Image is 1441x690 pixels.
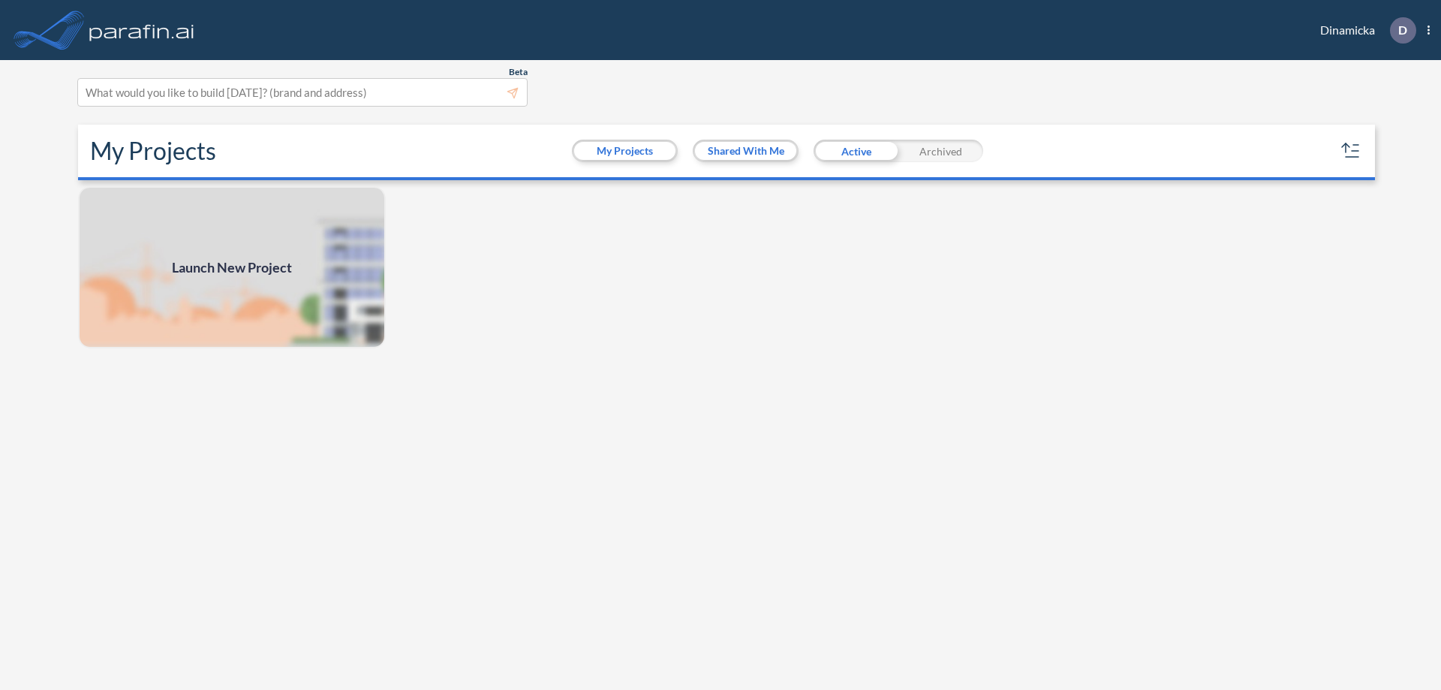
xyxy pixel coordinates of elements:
[78,186,386,348] a: Launch New Project
[695,142,796,160] button: Shared With Me
[898,140,983,162] div: Archived
[1398,23,1407,37] p: D
[1339,139,1363,163] button: sort
[509,66,528,78] span: Beta
[1298,17,1430,44] div: Dinamicka
[90,137,216,165] h2: My Projects
[78,186,386,348] img: add
[86,15,197,45] img: logo
[814,140,898,162] div: Active
[172,258,292,278] span: Launch New Project
[574,142,675,160] button: My Projects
